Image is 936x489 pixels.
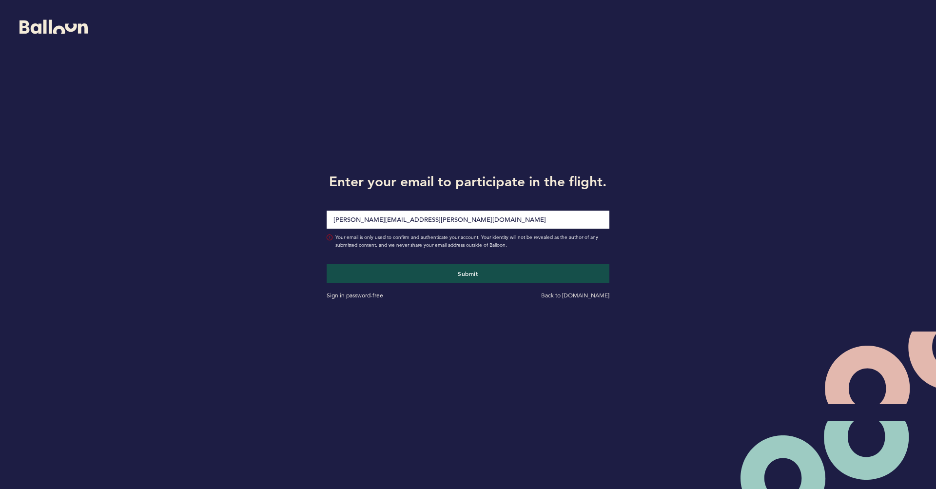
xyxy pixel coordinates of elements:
a: Back to [DOMAIN_NAME] [541,292,609,299]
a: Sign in password-free [327,292,383,299]
span: Submit [458,270,478,277]
h1: Enter your email to participate in the flight. [319,172,617,191]
input: Email [327,211,609,229]
span: Your email is only used to confirm and authenticate your account. Your identity will not be revea... [335,234,609,249]
button: Submit [327,264,609,283]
